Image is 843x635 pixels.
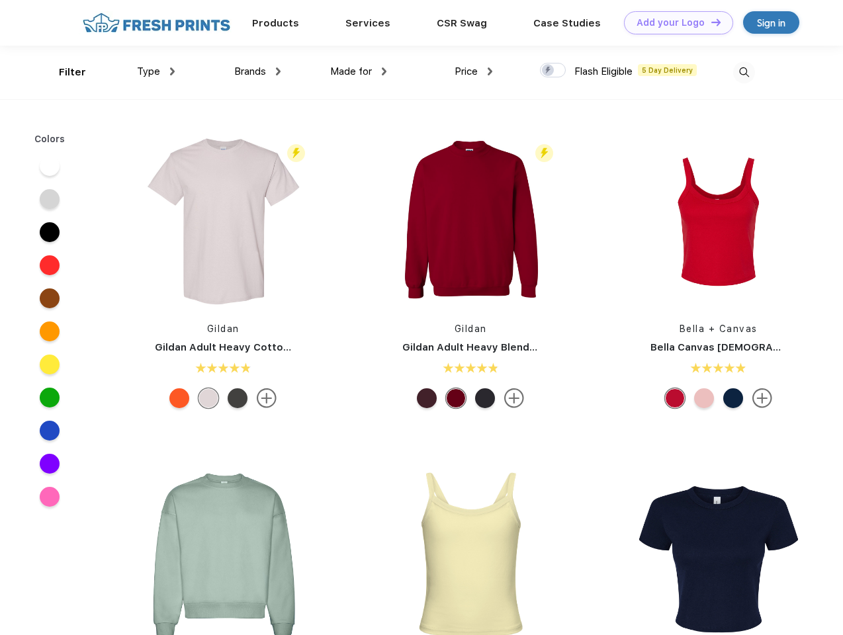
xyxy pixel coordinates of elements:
[535,144,553,162] img: flash_active_toggle.svg
[680,323,758,334] a: Bella + Canvas
[455,323,487,334] a: Gildan
[330,65,372,77] span: Made for
[382,67,386,75] img: dropdown.png
[276,67,281,75] img: dropdown.png
[733,62,755,83] img: desktop_search.svg
[475,388,495,408] div: Dark Heather
[711,19,721,26] img: DT
[417,388,437,408] div: Ht Sp Drk Maroon
[234,65,266,77] span: Brands
[631,133,807,309] img: func=resize&h=266
[723,388,743,408] div: Solid Navy Blend
[257,388,277,408] img: more.svg
[207,323,240,334] a: Gildan
[59,65,86,80] div: Filter
[402,341,686,353] a: Gildan Adult Heavy Blend Adult 8 Oz. 50/50 Fleece Crew
[665,388,685,408] div: Solid Red Blend
[504,388,524,408] img: more.svg
[228,388,247,408] div: Charcoal
[287,144,305,162] img: flash_active_toggle.svg
[638,64,697,76] span: 5 Day Delivery
[252,17,299,29] a: Products
[752,388,772,408] img: more.svg
[137,65,160,77] span: Type
[488,67,492,75] img: dropdown.png
[574,65,633,77] span: Flash Eligible
[757,15,785,30] div: Sign in
[637,17,705,28] div: Add your Logo
[694,388,714,408] div: Solid Pink Blend
[743,11,799,34] a: Sign in
[446,388,466,408] div: Cardinal Red
[199,388,218,408] div: Ice Grey
[79,11,234,34] img: fo%20logo%202.webp
[455,65,478,77] span: Price
[155,341,327,353] a: Gildan Adult Heavy Cotton T-Shirt
[135,133,311,309] img: func=resize&h=266
[169,388,189,408] div: Orange
[170,67,175,75] img: dropdown.png
[382,133,558,309] img: func=resize&h=266
[24,132,75,146] div: Colors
